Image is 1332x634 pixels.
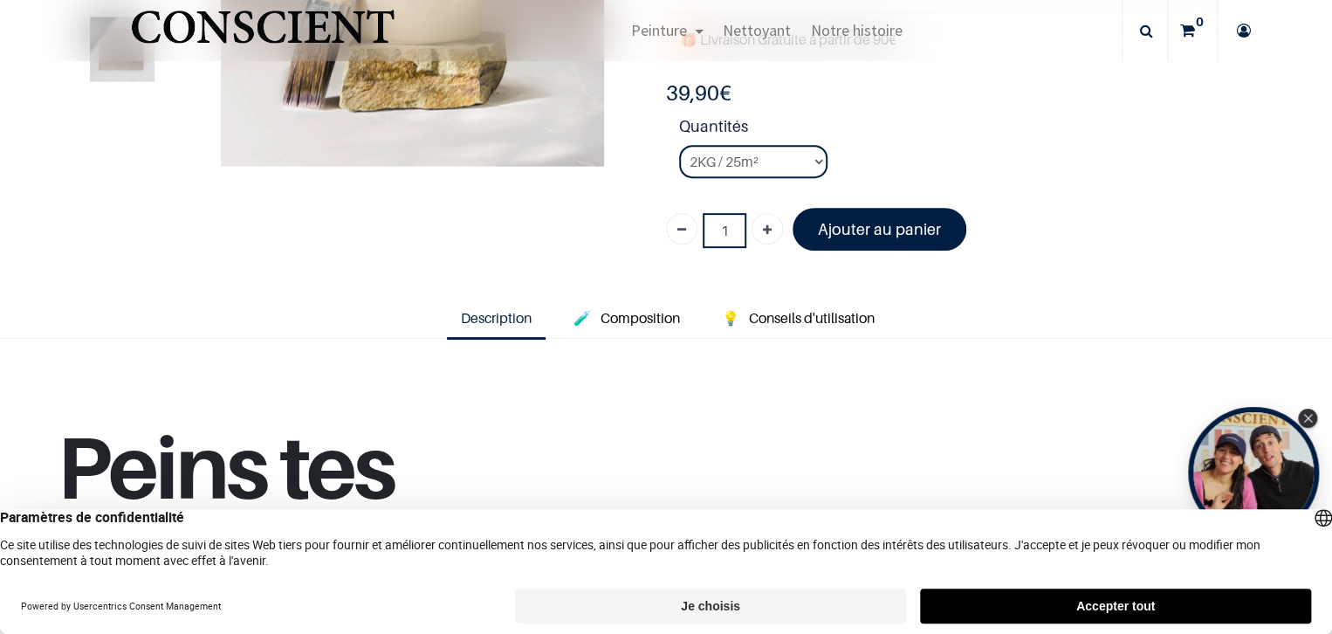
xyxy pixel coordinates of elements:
[631,20,687,40] span: Peinture
[15,15,67,67] button: Open chat widget
[666,80,719,106] span: 39,90
[573,309,591,327] span: 🧪
[1188,407,1319,538] div: Open Tolstoy
[90,17,154,82] img: Product image
[666,213,697,245] a: Supprimer
[722,309,739,327] span: 💡
[818,220,941,238] font: Ajouter au panier
[461,309,532,327] span: Description
[723,20,791,40] span: Nettoyant
[666,80,731,106] b: €
[793,208,966,251] a: Ajouter au panier
[57,423,608,619] h1: Peins tes murs,
[752,213,783,245] a: Ajouter
[1191,13,1208,31] sup: 0
[749,309,875,327] span: Conseils d'utilisation
[1298,409,1317,428] div: Close Tolstoy widget
[1188,407,1319,538] div: Open Tolstoy widget
[601,309,680,327] span: Composition
[679,114,1226,145] strong: Quantités
[1188,407,1319,538] div: Tolstoy bubble widget
[810,20,902,40] span: Notre histoire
